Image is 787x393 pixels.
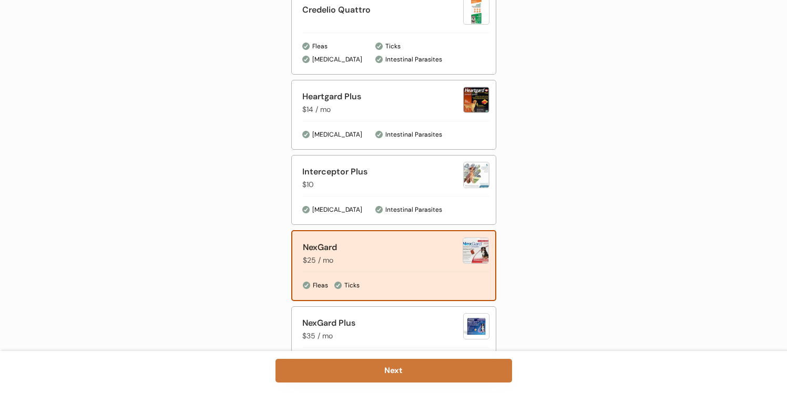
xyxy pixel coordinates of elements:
div: Fleas [313,281,329,290]
div: $14 / mo [302,104,331,115]
div: NexGard [303,241,463,254]
div: $10 [302,179,329,190]
div: [MEDICAL_DATA] [312,55,370,64]
div: NexGard Plus [302,317,463,329]
div: Intestinal Parasites [385,55,442,64]
div: Intestinal Parasites [385,130,442,139]
div: Interceptor Plus [302,166,463,178]
button: Next [275,359,512,382]
div: Ticks [385,42,401,51]
div: $35 / mo [302,330,333,342]
div: Intestinal Parasites [385,205,442,214]
div: Fleas [312,42,328,51]
div: Credelio Quattro [302,4,463,16]
div: [MEDICAL_DATA] [312,130,370,139]
div: Heartgard Plus [302,90,463,103]
div: [MEDICAL_DATA] [312,205,370,214]
div: $25 / mo [303,255,333,266]
div: Ticks [344,281,360,290]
